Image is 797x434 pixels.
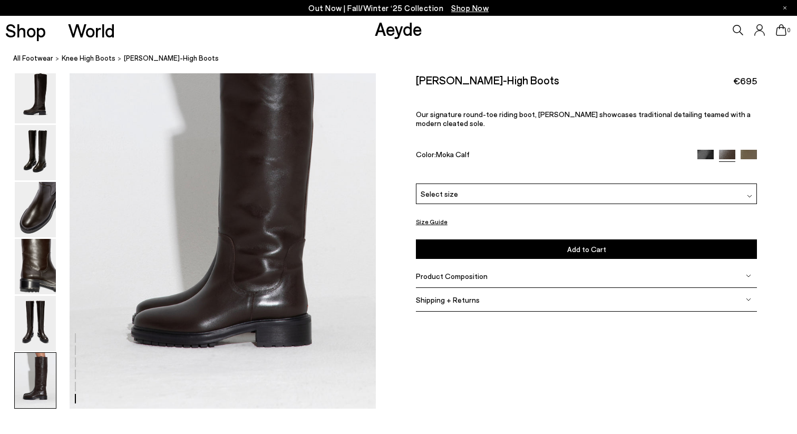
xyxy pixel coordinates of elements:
a: Shop [5,21,46,40]
nav: breadcrumb [13,44,797,73]
img: Henry Knee-High Boots - Image 1 [15,68,56,123]
button: Size Guide [416,215,448,228]
span: knee high boots [62,54,115,62]
span: [PERSON_NAME]-High Boots [124,53,219,64]
span: Select size [421,188,458,199]
a: knee high boots [62,53,115,64]
img: Henry Knee-High Boots - Image 5 [15,296,56,351]
span: 0 [786,27,792,33]
h2: [PERSON_NAME]-High Boots [416,73,559,86]
img: svg%3E [746,297,751,302]
a: Aeyde [375,17,422,40]
span: Navigate to /collections/new-in [451,3,489,13]
div: Color: [416,149,686,161]
span: Add to Cart [567,245,606,254]
a: 0 [776,24,786,36]
img: svg%3E [746,273,751,278]
span: Shipping + Returns [416,295,480,304]
img: Henry Knee-High Boots - Image 2 [15,125,56,180]
img: Henry Knee-High Boots - Image 6 [15,353,56,408]
button: Add to Cart [416,239,757,259]
span: Product Composition [416,272,488,281]
p: Our signature round-toe riding boot, [PERSON_NAME] showcases traditional detailing teamed with a ... [416,110,757,128]
img: svg%3E [747,193,752,198]
a: All Footwear [13,53,53,64]
span: €695 [733,74,757,88]
p: Out Now | Fall/Winter ‘25 Collection [308,2,489,15]
img: Henry Knee-High Boots - Image 3 [15,182,56,237]
img: Henry Knee-High Boots - Image 4 [15,239,56,294]
a: World [68,21,115,40]
span: Moka Calf [436,149,470,158]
